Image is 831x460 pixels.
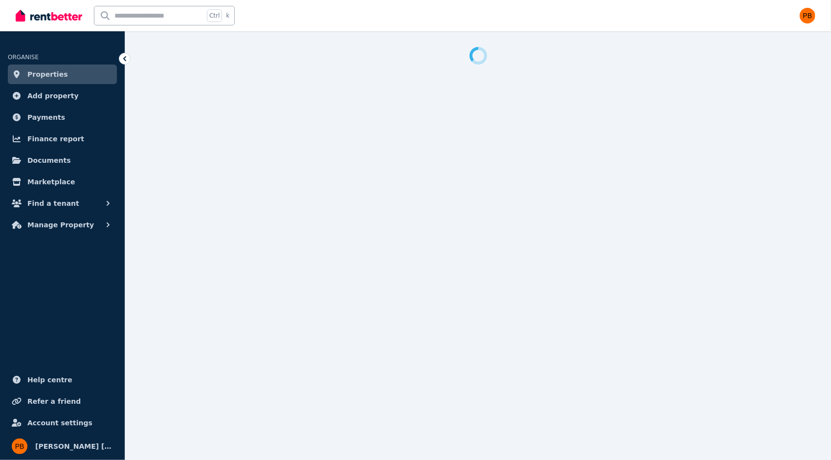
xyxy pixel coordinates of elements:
[27,133,84,145] span: Finance report
[8,54,39,61] span: ORGANISE
[8,129,117,149] a: Finance report
[27,90,79,102] span: Add property
[27,219,94,231] span: Manage Property
[27,417,92,429] span: Account settings
[8,194,117,213] button: Find a tenant
[27,68,68,80] span: Properties
[27,374,72,386] span: Help centre
[207,9,222,22] span: Ctrl
[8,392,117,411] a: Refer a friend
[27,176,75,188] span: Marketplace
[8,151,117,170] a: Documents
[12,438,27,454] img: Petar Bijelac Petar Bijelac
[35,440,113,452] span: [PERSON_NAME] [PERSON_NAME]
[8,413,117,433] a: Account settings
[8,108,117,127] a: Payments
[8,65,117,84] a: Properties
[27,154,71,166] span: Documents
[27,111,65,123] span: Payments
[16,8,82,23] img: RentBetter
[8,215,117,235] button: Manage Property
[27,197,79,209] span: Find a tenant
[800,8,815,23] img: Petar Bijelac Petar Bijelac
[8,172,117,192] a: Marketplace
[8,86,117,106] a: Add property
[226,12,229,20] span: k
[8,370,117,390] a: Help centre
[27,395,81,407] span: Refer a friend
